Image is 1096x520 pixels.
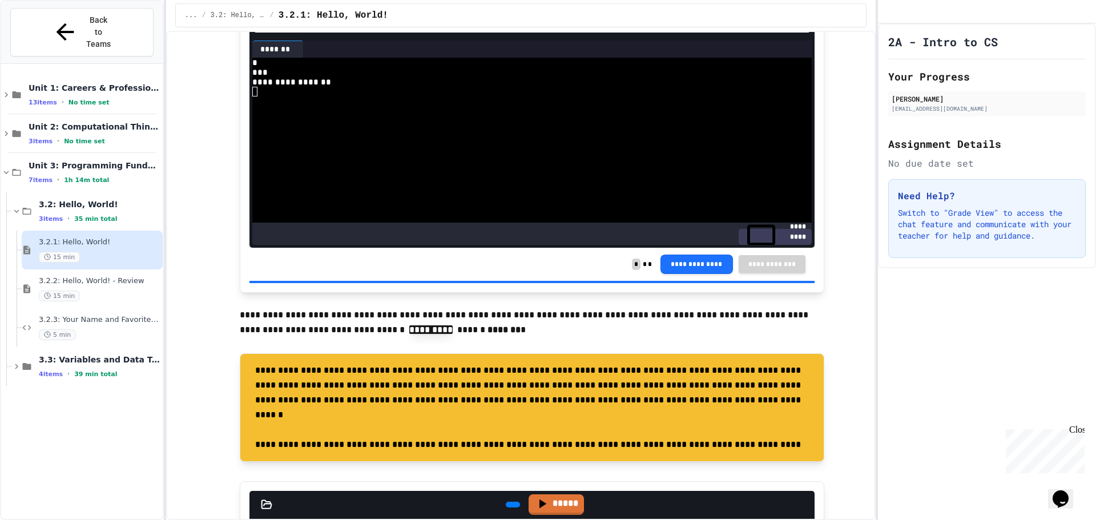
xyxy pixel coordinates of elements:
[39,291,80,301] span: 15 min
[892,94,1082,104] div: [PERSON_NAME]
[5,5,79,72] div: Chat with us now!Close
[888,68,1086,84] h2: Your Progress
[898,207,1076,241] p: Switch to "Grade View" to access the chat feature and communicate with your teacher for help and ...
[74,370,117,378] span: 39 min total
[29,160,160,171] span: Unit 3: Programming Fundamentals
[270,11,274,20] span: /
[1001,425,1085,473] iframe: chat widget
[39,354,160,365] span: 3.3: Variables and Data Types
[39,237,160,247] span: 3.2.1: Hello, World!
[67,369,70,378] span: •
[39,252,80,263] span: 15 min
[39,215,63,223] span: 3 items
[39,199,160,209] span: 3.2: Hello, World!
[898,189,1076,203] h3: Need Help?
[29,83,160,93] span: Unit 1: Careers & Professionalism
[64,138,105,145] span: No time set
[85,14,112,50] span: Back to Teams
[57,175,59,184] span: •
[64,176,109,184] span: 1h 14m total
[67,214,70,223] span: •
[888,34,998,50] h1: 2A - Intro to CS
[29,122,160,132] span: Unit 2: Computational Thinking & Problem-Solving
[39,329,76,340] span: 5 min
[185,11,198,20] span: ...
[39,276,160,286] span: 3.2.2: Hello, World! - Review
[1048,474,1085,509] iframe: chat widget
[29,99,57,106] span: 13 items
[279,9,388,22] span: 3.2.1: Hello, World!
[211,11,265,20] span: 3.2: Hello, World!
[39,370,63,378] span: 4 items
[888,136,1086,152] h2: Assignment Details
[68,99,110,106] span: No time set
[29,176,53,184] span: 7 items
[202,11,205,20] span: /
[74,215,117,223] span: 35 min total
[892,104,1082,113] div: [EMAIL_ADDRESS][DOMAIN_NAME]
[62,98,64,107] span: •
[888,156,1086,170] div: No due date set
[57,136,59,146] span: •
[39,315,160,325] span: 3.2.3: Your Name and Favorite Movie
[29,138,53,145] span: 3 items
